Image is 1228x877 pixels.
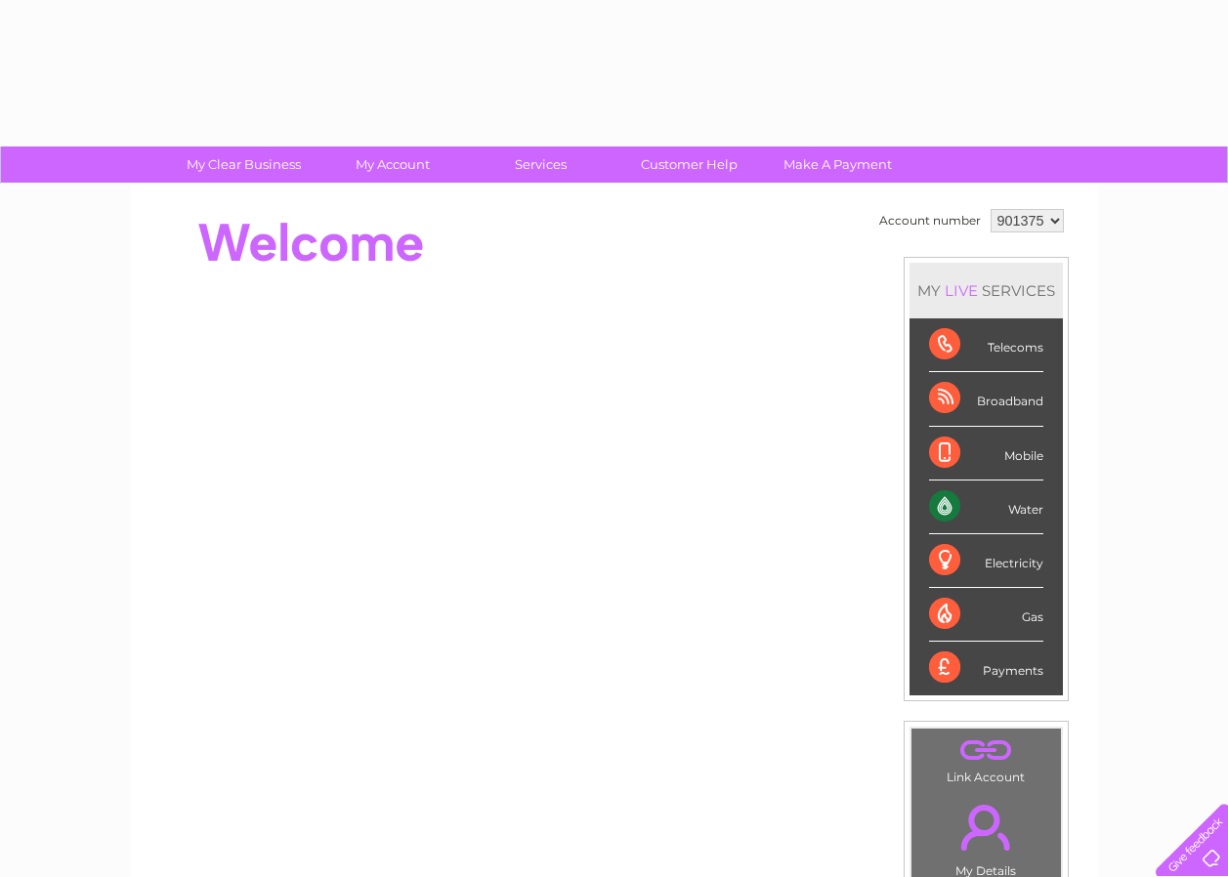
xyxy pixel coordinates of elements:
[460,146,621,183] a: Services
[874,204,986,237] td: Account number
[916,793,1056,861] a: .
[609,146,770,183] a: Customer Help
[929,534,1043,588] div: Electricity
[929,318,1043,372] div: Telecoms
[929,372,1043,426] div: Broadband
[929,427,1043,480] div: Mobile
[941,281,982,300] div: LIVE
[929,480,1043,534] div: Water
[312,146,473,183] a: My Account
[757,146,918,183] a: Make A Payment
[916,733,1056,768] a: .
[910,263,1063,318] div: MY SERVICES
[929,588,1043,642] div: Gas
[163,146,324,183] a: My Clear Business
[929,642,1043,694] div: Payments
[910,728,1062,789] td: Link Account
